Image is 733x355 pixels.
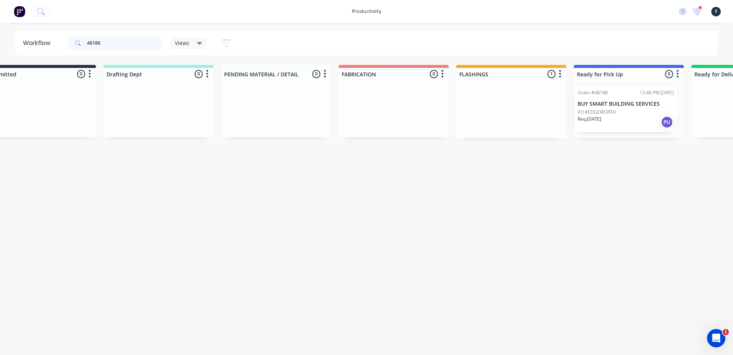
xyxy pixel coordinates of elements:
[175,39,189,47] span: Views
[23,39,54,48] div: Workflow
[723,329,729,335] span: 1
[348,6,385,17] div: productivity
[707,329,725,347] iframe: Intercom live chat
[715,8,717,15] span: F
[14,6,25,17] img: Factory
[87,35,163,51] input: Search for orders...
